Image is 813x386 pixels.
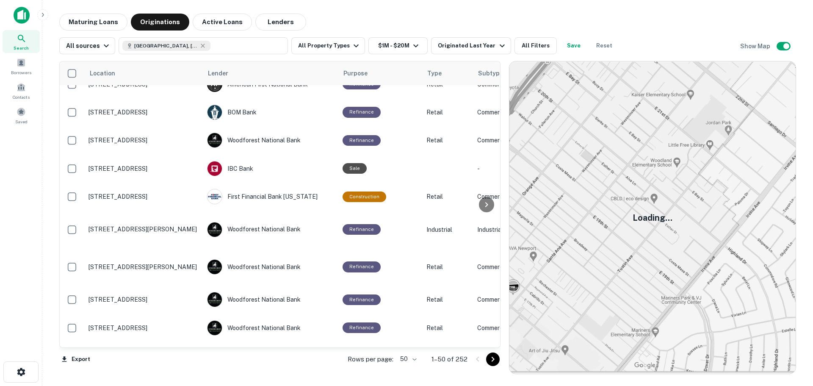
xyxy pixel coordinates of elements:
[477,225,546,234] p: Industrial (General)
[66,41,111,51] div: All sources
[119,37,288,54] button: [GEOGRAPHIC_DATA], [GEOGRAPHIC_DATA]
[88,225,199,233] p: [STREET_ADDRESS][PERSON_NAME]
[207,133,222,147] img: picture
[560,37,587,54] button: Save your search to get updates of matches that match your search criteria.
[15,118,28,125] span: Saved
[88,136,199,144] p: [STREET_ADDRESS]
[426,225,469,234] p: Industrial
[343,322,381,333] div: This loan purpose was for refinancing
[134,42,198,50] span: [GEOGRAPHIC_DATA], [GEOGRAPHIC_DATA]
[477,262,546,272] p: Commercial (General)
[59,14,127,31] button: Maturing Loans
[88,165,199,172] p: [STREET_ADDRESS]
[84,61,203,85] th: Location
[343,294,381,305] div: This loan purpose was for refinancing
[426,136,469,145] p: Retail
[3,104,40,127] a: Saved
[207,260,222,274] img: picture
[477,164,546,173] p: -
[89,68,126,78] span: Location
[13,94,30,100] span: Contacts
[431,354,467,364] p: 1–50 of 252
[486,353,500,366] button: Go to next page
[343,163,367,174] div: Sale
[207,133,334,148] div: Woodforest National Bank
[207,222,222,237] img: picture
[3,55,40,78] a: Borrowers
[255,14,306,31] button: Lenders
[207,320,334,336] div: Woodforest National Bank
[207,292,222,307] img: picture
[11,69,31,76] span: Borrowers
[88,108,199,116] p: [STREET_ADDRESS]
[207,105,334,120] div: BOM Bank
[426,108,469,117] p: Retail
[477,295,546,304] p: Commercial (General)
[426,295,469,304] p: Retail
[193,14,252,31] button: Active Loans
[131,14,189,31] button: Originations
[207,321,222,335] img: picture
[427,68,442,78] span: Type
[343,135,381,146] div: This loan purpose was for refinancing
[477,192,546,201] p: Commercial (General)
[207,105,222,119] img: picture
[422,61,473,85] th: Type
[207,161,222,176] img: picture
[343,192,386,202] div: This loan purpose was for construction
[88,296,199,303] p: [STREET_ADDRESS]
[509,61,796,374] img: map-placeholder.webp
[88,324,199,332] p: [STREET_ADDRESS]
[591,37,618,54] button: Reset
[3,79,40,102] a: Contacts
[740,42,772,51] h6: Show Map
[348,354,393,364] p: Rows per page:
[59,353,92,366] button: Export
[14,44,29,51] span: Search
[88,193,199,200] p: [STREET_ADDRESS]
[14,7,30,24] img: capitalize-icon.png
[431,37,511,54] button: Originated Last Year
[397,353,418,365] div: 50
[771,318,813,359] iframe: Chat Widget
[477,108,546,117] p: Commercial (General)
[426,262,469,272] p: Retail
[59,37,115,54] button: All sources
[477,136,546,145] p: Commercial (General)
[438,41,507,51] div: Originated Last Year
[426,323,469,333] p: Retail
[207,189,222,204] img: picture
[473,61,550,85] th: Subtype
[368,37,428,54] button: $1M - $20M
[3,30,40,53] a: Search
[207,161,334,176] div: IBC Bank
[88,263,199,271] p: [STREET_ADDRESS][PERSON_NAME]
[338,61,422,85] th: Purpose
[203,61,338,85] th: Lender
[343,224,381,235] div: This loan purpose was for refinancing
[208,68,228,78] span: Lender
[477,323,546,333] p: Commercial (General)
[426,192,469,201] p: Retail
[291,37,365,54] button: All Property Types
[343,261,381,272] div: This loan purpose was for refinancing
[207,222,334,237] div: Woodforest National Bank
[343,107,381,117] div: This loan purpose was for refinancing
[343,68,379,78] span: Purpose
[633,211,672,224] h5: Loading...
[207,259,334,275] div: Woodforest National Bank
[514,37,557,54] button: All Filters
[207,189,334,204] div: First Financial Bank [US_STATE]
[207,292,334,307] div: Woodforest National Bank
